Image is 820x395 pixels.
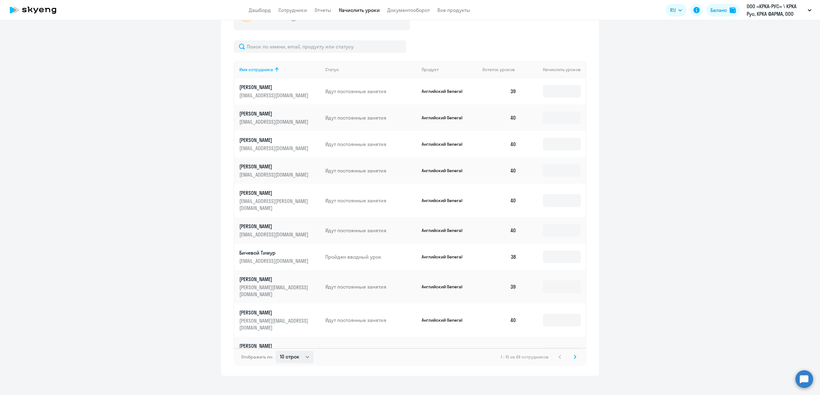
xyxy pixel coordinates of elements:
[422,67,478,72] div: Продукт
[325,67,417,72] div: Статус
[482,67,515,72] span: Остаток уроков
[239,317,310,331] p: [PERSON_NAME][EMAIL_ADDRESS][DOMAIN_NAME]
[477,270,521,303] td: 39
[477,131,521,157] td: 40
[339,7,380,13] a: Начислить уроки
[710,6,727,14] div: Баланс
[239,309,310,316] p: [PERSON_NAME]
[239,223,320,238] a: [PERSON_NAME][EMAIL_ADDRESS][DOMAIN_NAME]
[239,276,310,283] p: [PERSON_NAME]
[482,67,521,72] div: Остаток уроков
[422,141,469,147] p: Английский General
[325,114,417,121] p: Идут постоянные занятия
[325,317,417,324] p: Идут постоянные занятия
[239,276,320,298] a: [PERSON_NAME][PERSON_NAME][EMAIL_ADDRESS][DOMAIN_NAME]
[730,7,736,13] img: balance
[422,168,469,173] p: Английский General
[387,7,430,13] a: Документооборот
[325,67,339,72] div: Статус
[315,7,331,13] a: Отчеты
[239,189,310,196] p: [PERSON_NAME]
[325,88,417,95] p: Идут постоянные занятия
[477,303,521,337] td: 40
[239,110,320,125] a: [PERSON_NAME][EMAIL_ADDRESS][DOMAIN_NAME]
[437,7,470,13] a: Все продукты
[422,317,469,323] p: Английский General
[743,3,815,18] button: ООО «КРКА-РУС» \ КРКА Рус, КРКА ФАРМА, ООО
[239,92,310,99] p: [EMAIL_ADDRESS][DOMAIN_NAME]
[422,67,439,72] div: Продукт
[239,342,320,364] a: [PERSON_NAME][PERSON_NAME][EMAIL_ADDRESS][DOMAIN_NAME]
[707,4,740,16] button: Балансbalance
[239,198,310,212] p: [EMAIL_ADDRESS][PERSON_NAME][DOMAIN_NAME]
[521,61,586,78] th: Начислить уроков
[239,163,310,170] p: [PERSON_NAME]
[422,115,469,121] p: Английский General
[239,231,310,238] p: [EMAIL_ADDRESS][DOMAIN_NAME]
[239,163,320,178] a: [PERSON_NAME][EMAIL_ADDRESS][DOMAIN_NAME]
[239,84,320,99] a: [PERSON_NAME][EMAIL_ADDRESS][DOMAIN_NAME]
[477,337,521,370] td: 40
[325,141,417,148] p: Идут постоянные занятия
[477,244,521,270] td: 38
[239,189,320,212] a: [PERSON_NAME][EMAIL_ADDRESS][PERSON_NAME][DOMAIN_NAME]
[239,171,310,178] p: [EMAIL_ADDRESS][DOMAIN_NAME]
[239,342,310,349] p: [PERSON_NAME]
[666,4,686,16] button: RU
[239,67,273,72] div: Имя сотрудника
[239,249,320,264] a: Бичевой Тимур[EMAIL_ADDRESS][DOMAIN_NAME]
[239,284,310,298] p: [PERSON_NAME][EMAIL_ADDRESS][DOMAIN_NAME]
[239,137,320,152] a: [PERSON_NAME][EMAIL_ADDRESS][DOMAIN_NAME]
[239,257,310,264] p: [EMAIL_ADDRESS][DOMAIN_NAME]
[422,88,469,94] p: Английский General
[239,110,310,117] p: [PERSON_NAME]
[477,217,521,244] td: 40
[249,7,271,13] a: Дашборд
[325,167,417,174] p: Идут постоянные занятия
[477,157,521,184] td: 40
[477,104,521,131] td: 40
[239,118,310,125] p: [EMAIL_ADDRESS][DOMAIN_NAME]
[422,198,469,203] p: Английский General
[239,145,310,152] p: [EMAIL_ADDRESS][DOMAIN_NAME]
[422,254,469,260] p: Английский General
[239,137,310,144] p: [PERSON_NAME]
[239,309,320,331] a: [PERSON_NAME][PERSON_NAME][EMAIL_ADDRESS][DOMAIN_NAME]
[477,184,521,217] td: 40
[325,197,417,204] p: Идут постоянные занятия
[325,283,417,290] p: Идут постоянные занятия
[501,354,549,360] span: 1 - 10 из 49 сотрудников
[422,228,469,233] p: Английский General
[239,84,310,91] p: [PERSON_NAME]
[278,7,307,13] a: Сотрудники
[239,223,310,230] p: [PERSON_NAME]
[325,253,417,260] p: Пройден вводный урок
[241,354,273,360] span: Отображать по:
[239,249,310,256] p: Бичевой Тимур
[747,3,805,18] p: ООО «КРКА-РУС» \ КРКА Рус, КРКА ФАРМА, ООО
[239,67,320,72] div: Имя сотрудника
[422,284,469,290] p: Английский General
[234,40,406,53] input: Поиск по имени, email, продукту или статусу
[670,6,676,14] span: RU
[325,227,417,234] p: Идут постоянные занятия
[477,78,521,104] td: 39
